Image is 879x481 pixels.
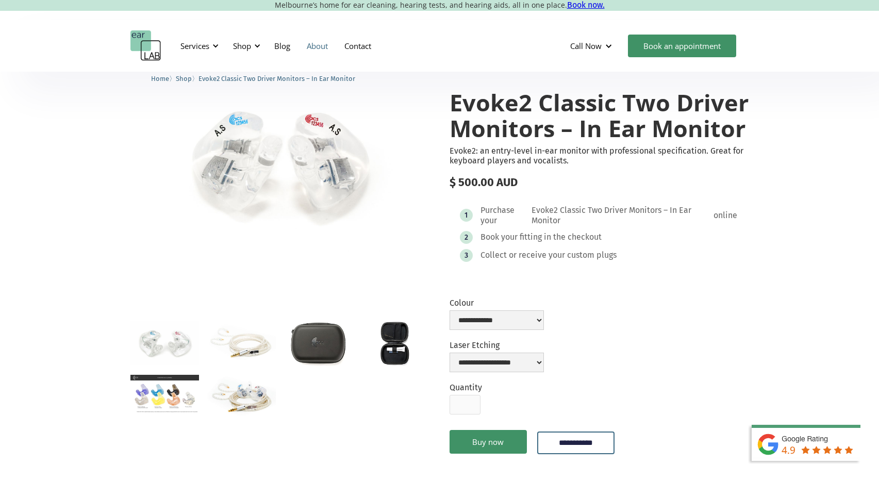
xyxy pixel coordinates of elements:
[151,75,169,82] span: Home
[266,31,298,61] a: Blog
[450,430,527,454] a: Buy now
[130,30,161,61] a: home
[151,73,169,83] a: Home
[450,146,749,165] p: Evoke2: an entry-level in-ear monitor with professional specification. Great for keyboard players...
[465,211,468,219] div: 1
[450,90,749,141] h1: Evoke2 Classic Two Driver Monitors – In Ear Monitor
[233,41,251,51] div: Shop
[174,30,222,61] div: Services
[465,252,468,259] div: 3
[130,375,199,413] a: open lightbox
[465,234,468,241] div: 2
[298,31,336,61] a: About
[562,30,623,61] div: Call Now
[227,30,263,61] div: Shop
[450,383,482,392] label: Quantity
[361,321,429,367] a: open lightbox
[207,375,276,418] a: open lightbox
[207,321,276,364] a: open lightbox
[198,75,355,82] span: Evoke2 Classic Two Driver Monitors – In Ear Monitor
[336,31,379,61] a: Contact
[130,321,199,365] a: open lightbox
[480,232,602,242] div: Book your fitting in the checkout
[450,340,544,350] label: Laser Etching
[450,176,749,189] div: $ 500.00 AUD
[198,73,355,83] a: Evoke2 Classic Two Driver Monitors – In Ear Monitor
[480,250,617,260] div: Collect or receive your custom plugs
[151,73,176,84] li: 〉
[450,298,544,308] label: Colour
[480,205,530,226] div: Purchase your
[628,35,736,57] a: Book an appointment
[180,41,209,51] div: Services
[570,41,602,51] div: Call Now
[532,205,712,226] div: Evoke2 Classic Two Driver Monitors – In Ear Monitor
[130,69,430,256] a: open lightbox
[130,69,430,256] img: Evoke2 Classic Two Driver Monitors – In Ear Monitor
[176,73,192,83] a: Shop
[714,210,737,221] div: online
[176,75,192,82] span: Shop
[176,73,198,84] li: 〉
[284,321,353,367] a: open lightbox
